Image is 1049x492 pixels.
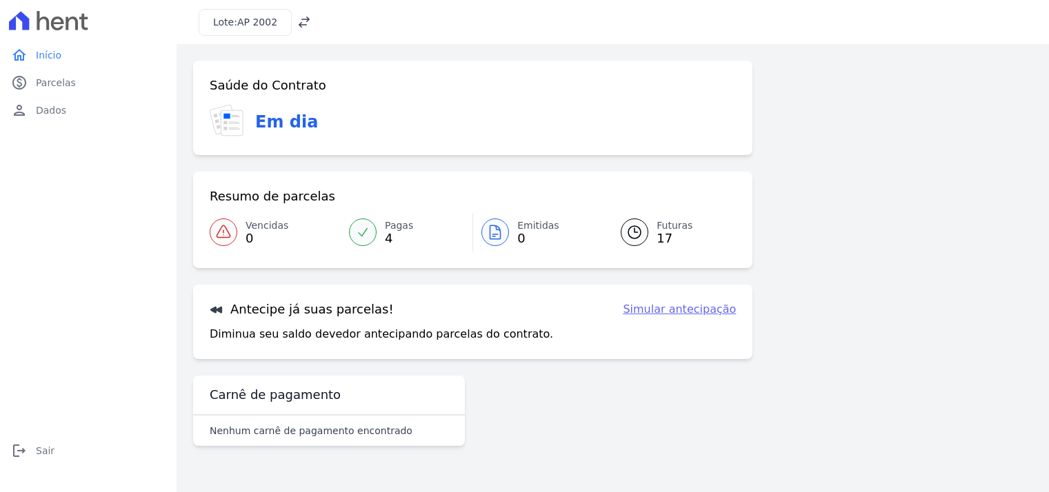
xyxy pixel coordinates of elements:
span: 0 [517,233,559,244]
span: Pagas [385,218,413,233]
i: paid [11,74,28,91]
span: Início [36,48,61,62]
span: Sair [36,444,54,458]
h3: Lote: [213,15,277,30]
span: Dados [36,103,66,117]
a: paidParcelas [6,69,171,96]
i: person [11,102,28,119]
p: Diminua seu saldo devedor antecipando parcelas do contrato. [210,326,553,342]
span: Parcelas [36,76,76,90]
a: Simular antecipação [623,301,736,318]
a: Futuras 17 [604,213,736,252]
h3: Resumo de parcelas [210,188,335,205]
span: Vencidas [246,218,288,233]
a: personDados [6,96,171,124]
i: logout [11,442,28,459]
a: logoutSair [6,437,171,464]
a: Vencidas 0 [210,213,341,252]
span: 4 [385,233,413,244]
i: home [11,47,28,63]
span: 0 [246,233,288,244]
a: Emitidas 0 [473,213,604,252]
span: 17 [657,233,692,244]
p: Nenhum carnê de pagamento encontrado [210,424,412,438]
h3: Antecipe já suas parcelas! [210,301,394,318]
a: Pagas 4 [341,213,472,252]
h3: Carnê de pagamento [210,387,341,403]
h3: Em dia [255,110,318,134]
span: Emitidas [517,218,559,233]
a: homeInício [6,41,171,69]
span: AP 2002 [237,17,277,28]
span: Futuras [657,218,692,233]
h3: Saúde do Contrato [210,77,326,94]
